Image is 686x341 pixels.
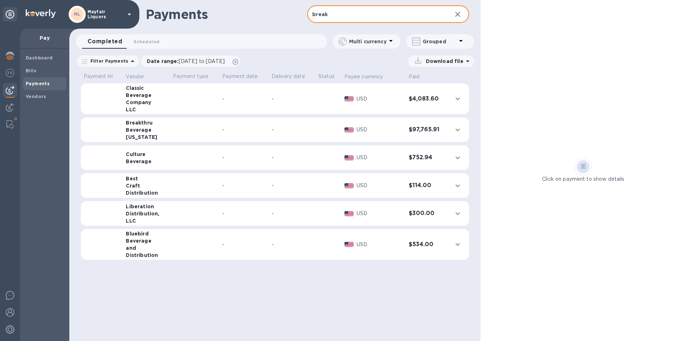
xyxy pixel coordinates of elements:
h3: $534.00 [409,241,447,248]
div: - [222,210,266,217]
div: LLC [126,106,167,113]
div: Date range:[DATE] to [DATE] [141,55,240,67]
p: Status [318,73,339,80]
b: Dashboard [26,55,53,60]
p: Vendor [126,73,144,81]
h3: $97,765.91 [409,126,447,133]
div: Beverage [126,237,167,244]
div: Liberation [126,203,167,210]
div: - [272,210,313,217]
b: ML [74,11,81,17]
button: expand row [452,125,463,135]
p: USD [357,241,403,248]
div: Beverage [126,126,167,133]
p: Paid [409,73,420,81]
p: Multi currency [349,38,387,45]
div: Company [126,99,167,106]
p: USD [357,126,403,133]
div: Craft [126,182,167,189]
p: Download file [423,58,463,65]
img: Logo [26,9,56,18]
h3: $114.00 [409,182,447,189]
div: - [222,241,266,248]
div: Distribution [126,252,167,259]
span: [DATE] to [DATE] [179,58,225,64]
p: USD [357,182,403,189]
p: Grouped [423,38,457,45]
button: expand row [452,239,463,250]
div: Culture [126,151,167,158]
div: Best [126,175,167,182]
span: Paid [409,73,429,81]
button: expand row [452,180,463,191]
div: and [126,244,167,252]
div: Bluebird [126,230,167,237]
span: Payee currency [344,73,393,81]
div: - [272,182,313,189]
h3: $300.00 [409,210,447,217]
div: Classic [126,84,167,92]
img: USD [344,96,354,101]
button: expand row [452,208,463,219]
p: Click on payment to show details [542,175,624,183]
p: USD [357,154,403,161]
button: expand row [452,152,463,163]
div: Distribution [126,189,167,196]
p: Pay [26,34,64,42]
div: - [272,154,313,161]
div: - [222,182,266,189]
p: Delivery date [272,73,313,80]
img: USD [344,183,354,188]
h3: $752.94 [409,154,447,161]
img: USD [344,155,354,160]
p: Mayfair Liquors [88,9,123,19]
b: Bills [26,68,36,73]
div: Breakthru [126,119,167,126]
button: expand row [452,93,463,104]
p: Date range : [147,58,228,65]
p: Filter Payments [88,58,128,64]
img: USD [344,127,354,132]
div: [US_STATE] [126,133,167,141]
p: Payment № [84,73,120,80]
b: Payments [26,81,50,86]
div: - [222,95,266,103]
img: USD [344,242,354,247]
div: - [272,241,313,248]
p: Payment date [222,73,266,80]
p: USD [357,210,403,217]
span: Vendor [126,73,153,81]
span: Completed [88,36,122,47]
b: Vendors [26,94,46,99]
p: Payee currency [344,73,383,81]
div: Beverage [126,92,167,99]
h3: $4,083.60 [409,96,447,102]
img: USD [344,211,354,216]
div: LLC [126,217,167,224]
p: USD [357,95,403,103]
div: - [272,126,313,133]
span: Scheduled [134,38,159,45]
img: Foreign exchange [6,69,14,77]
div: - [222,154,266,161]
div: - [272,95,313,103]
div: Distribution, [126,210,167,217]
p: Payment type [173,73,217,80]
h1: Payments [146,7,307,22]
div: - [222,126,266,133]
div: Beverage [126,158,167,165]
